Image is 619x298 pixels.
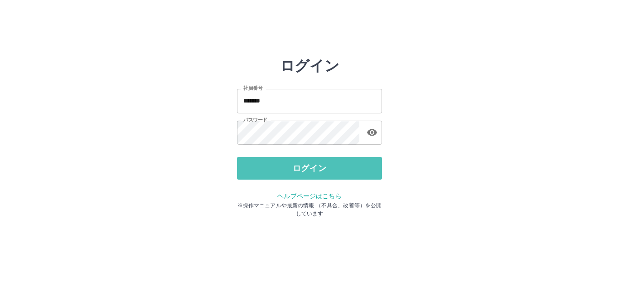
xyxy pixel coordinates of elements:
[243,117,267,123] label: パスワード
[237,157,382,180] button: ログイン
[280,57,339,74] h2: ログイン
[277,192,341,200] a: ヘルプページはこちら
[243,85,262,92] label: 社員番号
[237,201,382,218] p: ※操作マニュアルや最新の情報 （不具合、改善等）を公開しています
